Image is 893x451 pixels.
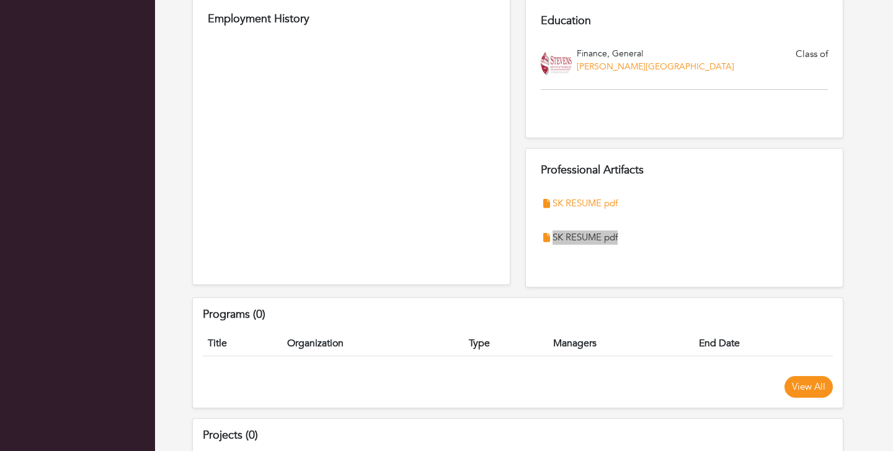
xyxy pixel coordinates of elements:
[553,196,618,211] a: SK RESUME pdf
[541,14,828,28] h5: Education
[796,47,828,79] span: Class of
[577,61,734,72] a: [PERSON_NAME][GEOGRAPHIC_DATA]
[553,230,618,245] a: SK RESUME pdf
[541,48,572,79] img: Stevens-Institute-of-Technology_Logo.png
[577,47,734,60] p: Finance, General
[548,331,694,356] th: Managers
[203,308,833,322] h4: Programs (0)
[203,331,282,356] th: Title
[694,331,833,356] th: End Date
[208,12,495,26] h5: Employment History
[541,164,828,177] h5: Professional Artifacts
[464,331,549,356] th: Type
[282,331,463,356] th: Organization
[784,376,833,398] a: View All
[203,429,833,442] h4: Projects (0)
